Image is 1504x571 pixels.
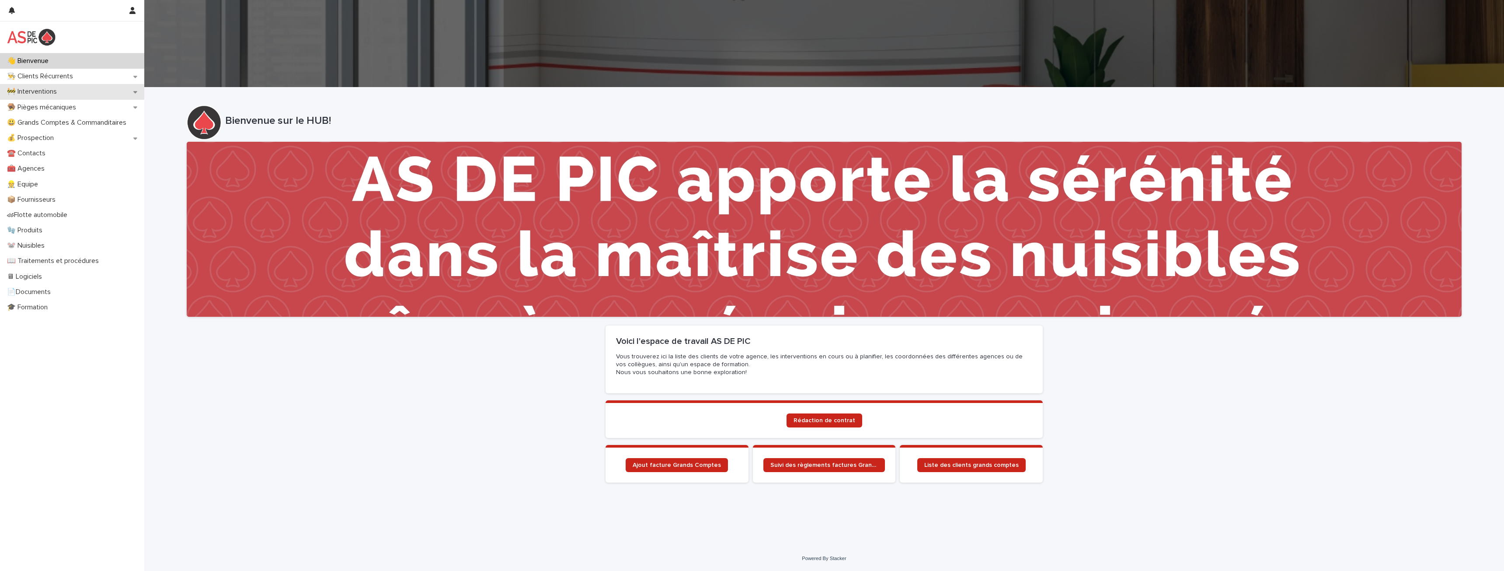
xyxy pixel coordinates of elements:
p: 🎓 Formation [3,303,55,312]
p: 📄Documents [3,288,58,296]
p: 🪤 Pièges mécaniques [3,103,83,112]
p: 🐭 Nuisibles [3,242,52,250]
p: 👷 Equipe [3,180,45,189]
p: 🚧 Interventions [3,88,64,96]
span: Liste des clients grands comptes [924,462,1019,468]
a: Rédaction de contrat [787,413,862,427]
p: 👨‍🍳 Clients Récurrents [3,72,80,81]
p: 🧰 Agences [3,165,52,173]
p: 🧤 Produits [3,226,49,235]
p: 📖 Traitements et procédures [3,257,106,265]
span: Ajout facture Grands Comptes [633,462,721,468]
p: 🖥 Logiciels [3,273,49,281]
p: Bienvenue sur le HUB! [225,115,1458,127]
a: Ajout facture Grands Comptes [626,458,728,472]
a: Powered By Stacker [802,556,846,561]
h2: Voici l'espace de travail AS DE PIC [616,336,1032,347]
a: Suivi des règlements factures Grands Comptes [763,458,885,472]
img: yKcqic14S0S6KrLdrqO6 [7,28,56,46]
span: Rédaction de contrat [794,417,855,424]
p: 💰 Prospection [3,134,61,142]
p: Vous trouverez ici la liste des clients de votre agence, les interventions en cours ou à planifie... [616,353,1032,377]
a: Liste des clients grands comptes [917,458,1026,472]
p: 😃 Grands Comptes & Commanditaires [3,119,133,127]
p: 🏎Flotte automobile [3,211,74,219]
p: ☎️ Contacts [3,149,52,158]
p: 📦 Fournisseurs [3,196,63,204]
span: Suivi des règlements factures Grands Comptes [770,462,878,468]
p: 👋 Bienvenue [3,57,56,65]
